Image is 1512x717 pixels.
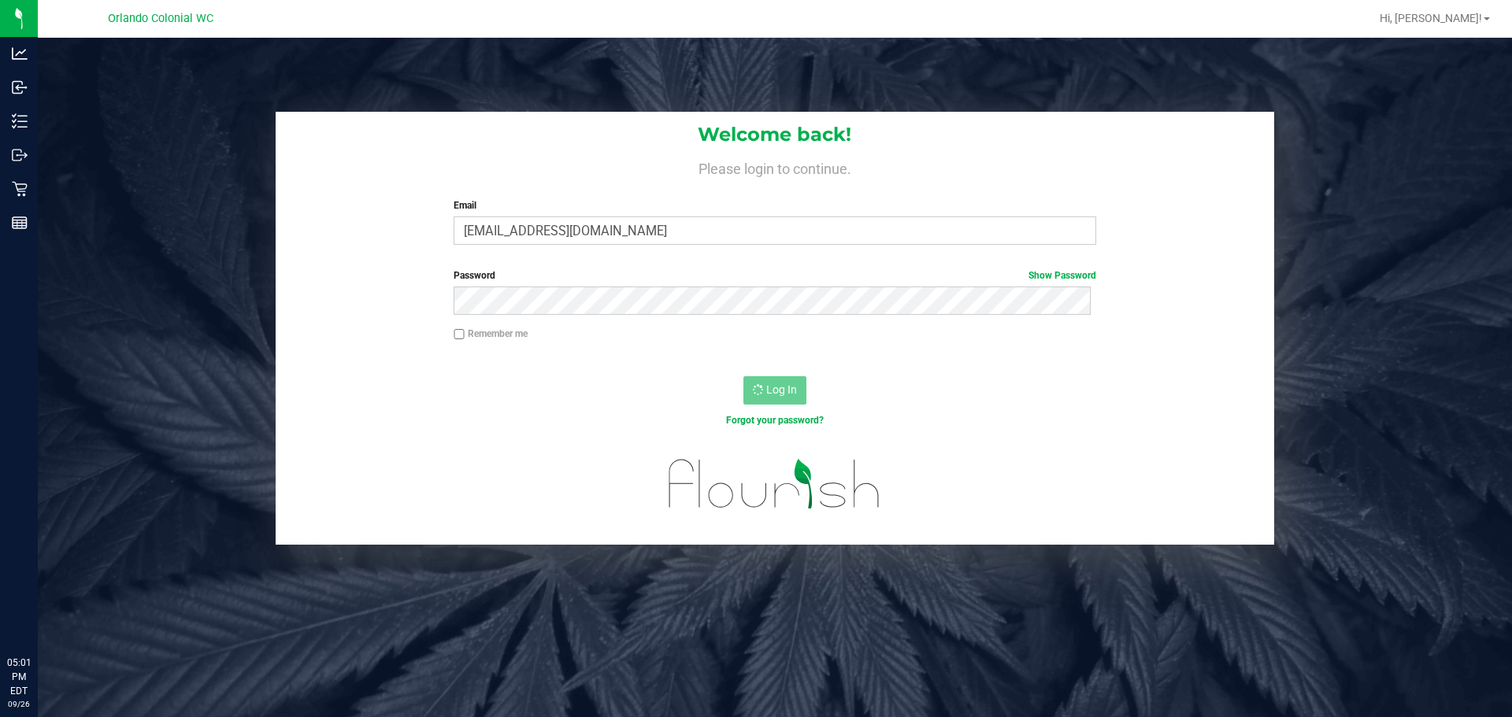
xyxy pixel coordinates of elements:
[454,198,1095,213] label: Email
[276,157,1274,176] h4: Please login to continue.
[743,376,806,405] button: Log In
[276,124,1274,145] h1: Welcome back!
[12,215,28,231] inline-svg: Reports
[726,415,824,426] a: Forgot your password?
[454,327,528,341] label: Remember me
[1028,270,1096,281] a: Show Password
[454,270,495,281] span: Password
[7,656,31,698] p: 05:01 PM EDT
[1380,12,1482,24] span: Hi, [PERSON_NAME]!
[12,181,28,197] inline-svg: Retail
[7,698,31,710] p: 09/26
[12,46,28,61] inline-svg: Analytics
[12,79,28,95] inline-svg: Inbound
[454,329,465,340] input: Remember me
[650,444,899,524] img: flourish_logo.svg
[12,113,28,129] inline-svg: Inventory
[766,383,797,396] span: Log In
[108,12,213,25] span: Orlando Colonial WC
[12,147,28,163] inline-svg: Outbound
